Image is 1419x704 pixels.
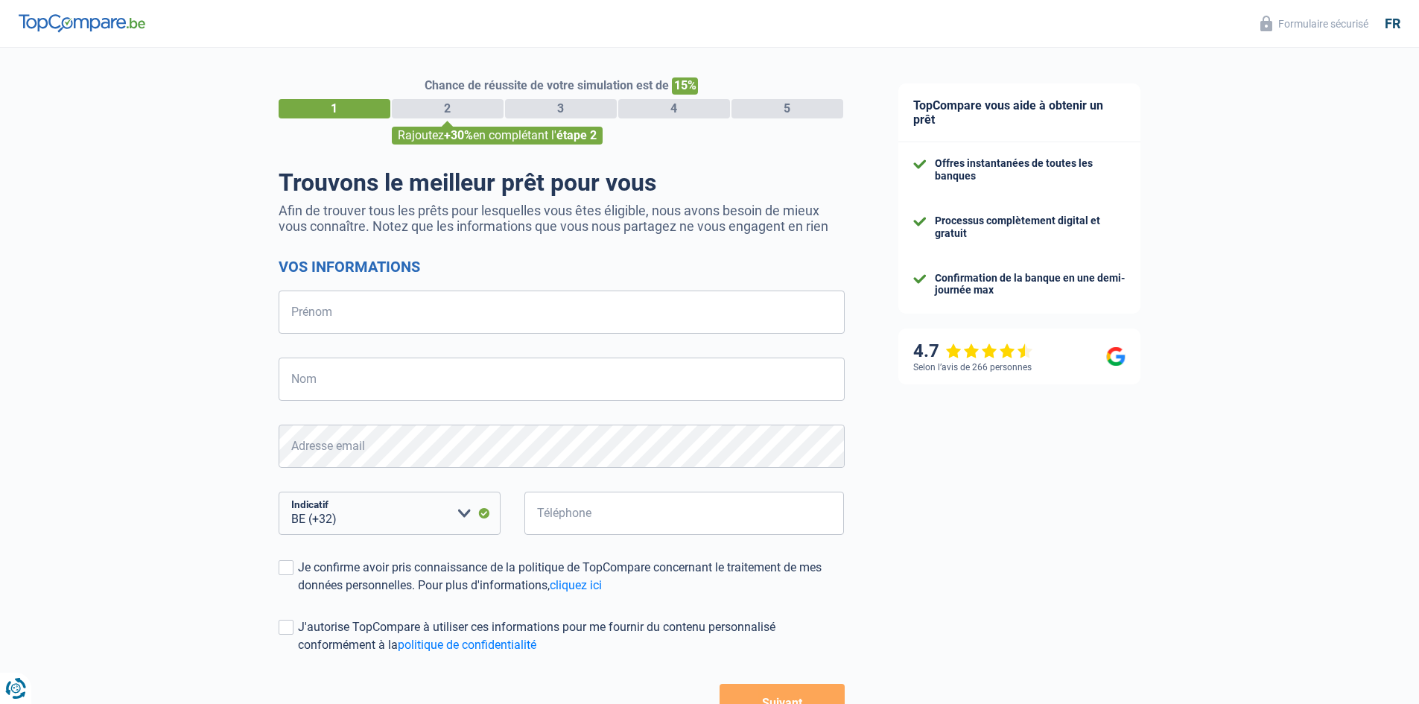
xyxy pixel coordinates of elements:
[392,127,603,145] div: Rajoutez en complétant l'
[913,340,1033,362] div: 4.7
[618,99,730,118] div: 4
[392,99,504,118] div: 2
[298,618,845,654] div: J'autorise TopCompare à utiliser ces informations pour me fournir du contenu personnalisé conform...
[505,99,617,118] div: 3
[550,578,602,592] a: cliquez ici
[898,83,1140,142] div: TopCompare vous aide à obtenir un prêt
[935,157,1126,183] div: Offres instantanées de toutes les banques
[279,258,845,276] h2: Vos informations
[935,215,1126,240] div: Processus complètement digital et gratuit
[425,78,669,92] span: Chance de réussite de votre simulation est de
[935,272,1126,297] div: Confirmation de la banque en une demi-journée max
[1385,16,1400,32] div: fr
[279,99,390,118] div: 1
[19,14,145,32] img: TopCompare Logo
[556,128,597,142] span: étape 2
[298,559,845,594] div: Je confirme avoir pris connaissance de la politique de TopCompare concernant le traitement de mes...
[731,99,843,118] div: 5
[913,362,1032,372] div: Selon l’avis de 266 personnes
[279,203,845,234] p: Afin de trouver tous les prêts pour lesquelles vous êtes éligible, nous avons besoin de mieux vou...
[279,168,845,197] h1: Trouvons le meilleur prêt pour vous
[444,128,473,142] span: +30%
[1251,11,1377,36] button: Formulaire sécurisé
[398,638,536,652] a: politique de confidentialité
[524,492,845,535] input: 401020304
[672,77,698,95] span: 15%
